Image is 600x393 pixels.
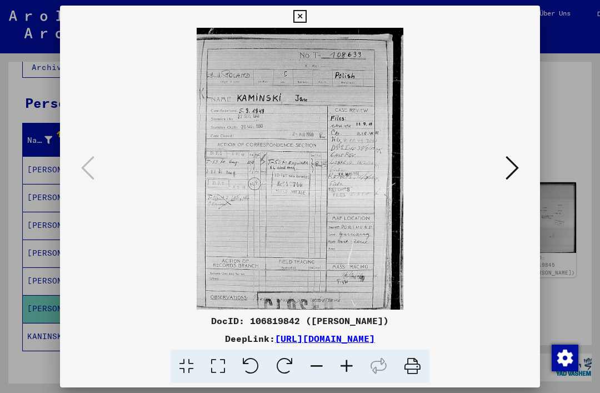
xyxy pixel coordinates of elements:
img: 001.jpg [98,28,502,310]
div: DocID: 106819842 ([PERSON_NAME]) [60,314,540,327]
div: Zustimmung ändern [551,344,578,371]
div: DeepLink: [60,332,540,345]
a: [URL][DOMAIN_NAME] [275,333,375,344]
img: Zustimmung ändern [552,345,578,371]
